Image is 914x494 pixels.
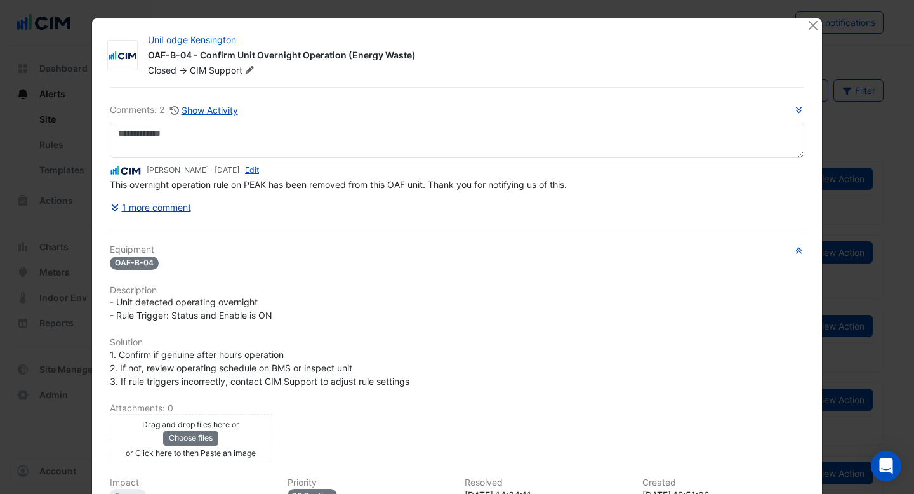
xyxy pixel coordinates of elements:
[110,477,272,488] h6: Impact
[148,65,176,76] span: Closed
[179,65,187,76] span: ->
[110,297,272,321] span: - Unit detected operating overnight - Rule Trigger: Status and Enable is ON
[148,49,791,64] div: OAF-B-04 - Confirm Unit Overnight Operation (Energy Waste)
[110,285,804,296] h6: Description
[110,337,804,348] h6: Solution
[215,165,239,175] span: 2025-06-02 14:34:09
[465,477,627,488] h6: Resolved
[110,179,567,190] span: This overnight operation rule on PEAK has been removed from this OAF unit. Thank you for notifyin...
[110,164,142,178] img: CIM
[245,165,259,175] a: Edit
[169,103,239,117] button: Show Activity
[871,451,901,481] div: Open Intercom Messenger
[190,65,206,76] span: CIM
[806,18,819,32] button: Close
[110,103,239,117] div: Comments: 2
[110,403,804,414] h6: Attachments: 0
[642,477,805,488] h6: Created
[148,34,236,45] a: UniLodge Kensington
[108,50,137,62] img: CIM
[209,64,257,77] span: Support
[163,431,218,445] button: Choose files
[142,420,239,429] small: Drag and drop files here or
[110,196,192,218] button: 1 more comment
[288,477,450,488] h6: Priority
[126,448,256,458] small: or Click here to then Paste an image
[110,257,159,270] span: OAF-B-04
[147,164,259,176] small: [PERSON_NAME] - -
[110,349,409,387] span: 1. Confirm if genuine after hours operation 2. If not, review operating schedule on BMS or inspec...
[110,244,804,255] h6: Equipment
